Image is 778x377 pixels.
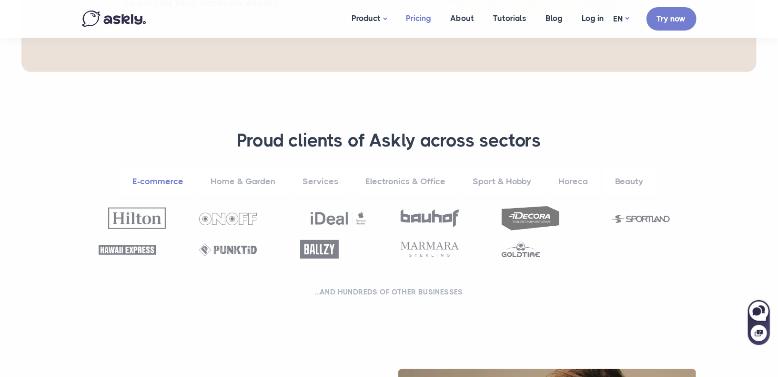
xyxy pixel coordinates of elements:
img: Ballzy [300,240,339,259]
img: Marmara Sterling [401,242,458,257]
img: Punktid [199,244,257,256]
img: Ideal [310,207,367,229]
img: OnOff [199,213,257,225]
a: Electronics & Office [353,168,458,195]
img: Bauhof [401,209,458,227]
a: Horeca [546,168,600,195]
iframe: Askly chat [747,298,771,346]
h2: ...and hundreds of other businesses [94,287,685,297]
a: Home & Garden [198,168,288,195]
a: Try now [647,7,697,31]
img: Askly [82,10,146,27]
img: Goldtime [502,241,540,257]
a: Sport & Hobby [460,168,544,195]
a: Beauty [603,168,656,195]
a: Services [290,168,351,195]
img: Hilton [108,208,166,229]
img: Sportland [612,215,670,223]
a: EN [614,12,629,26]
img: Hawaii Express [99,245,156,254]
h3: Proud clients of Askly across sectors [94,129,685,152]
a: E-commerce [120,168,196,195]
